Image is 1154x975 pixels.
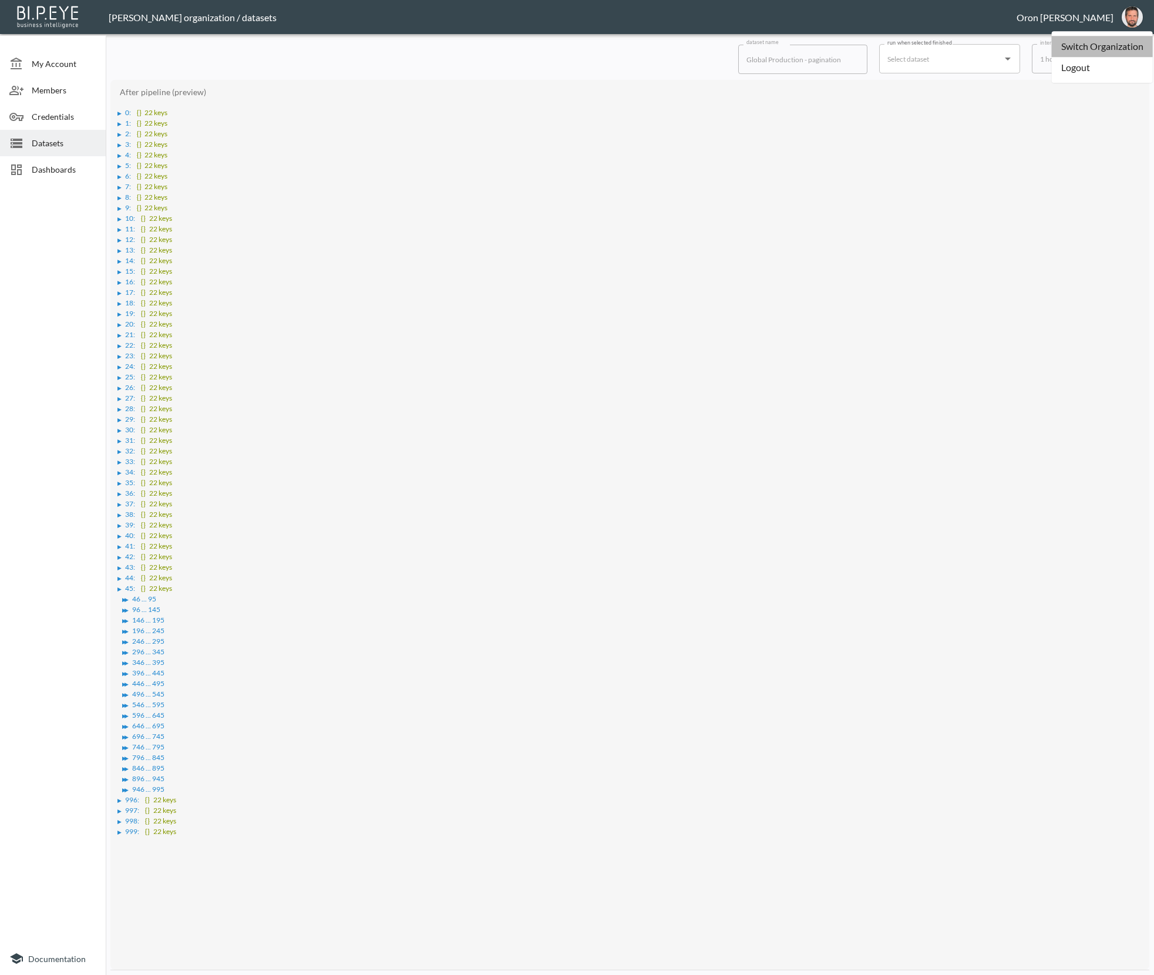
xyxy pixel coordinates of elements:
[125,755,129,761] div: ▶
[139,468,171,476] span: 22 keys
[125,108,132,117] span: 0 :
[117,375,122,381] div: ▶
[117,364,122,370] div: ▶
[1122,6,1143,28] img: f7df4f0b1e237398fe25aedd0497c453
[125,745,129,751] div: ▶
[117,417,122,423] div: ▶
[143,827,176,836] span: 22 keys
[125,172,132,180] span: 6 :
[141,542,146,550] span: {}
[117,593,1144,603] div: 46 ... 95
[137,129,142,138] span: {}
[117,635,1144,645] div: 246 ... 295
[125,827,140,836] span: 999 :
[1040,52,1131,66] div: 1 hour
[117,512,122,518] div: ▶
[1040,39,1059,46] label: interval
[117,237,122,243] div: ▶
[134,172,167,180] span: 22 keys
[137,172,142,180] span: {}
[134,161,167,170] span: 22 keys
[139,320,171,328] span: 22 keys
[125,383,136,392] span: 26 :
[125,776,129,782] div: ▶
[117,322,122,328] div: ▶
[137,203,142,212] span: {}
[884,49,997,68] input: Select dataset
[125,351,136,360] span: 23 :
[117,406,122,412] div: ▶
[125,681,129,687] div: ▶
[122,724,126,729] div: ▶
[28,954,86,964] span: Documentation
[117,385,122,391] div: ▶
[139,309,171,318] span: 22 keys
[139,256,171,265] span: 22 keys
[139,563,171,571] span: 22 keys
[139,214,171,223] span: 22 keys
[141,499,146,508] span: {}
[139,499,171,508] span: 22 keys
[125,795,140,804] span: 996 :
[122,618,126,624] div: ▶
[125,713,129,719] div: ▶
[117,709,1144,720] div: 596 ... 645
[1113,3,1151,31] button: oron@bipeye.com
[134,203,167,212] span: 22 keys
[141,584,146,593] span: {}
[117,174,122,180] div: ▶
[125,277,136,286] span: 16 :
[1052,57,1153,78] li: Logout
[122,766,126,772] div: ▶
[139,267,171,275] span: 22 keys
[141,563,146,571] span: {}
[139,584,171,593] span: 22 keys
[137,150,142,159] span: {}
[746,38,778,46] label: dataset name
[125,140,132,149] span: 3 :
[117,624,1144,635] div: 196 ... 245
[109,12,1017,23] div: [PERSON_NAME] organization / datasets
[125,702,129,708] div: ▶
[117,808,122,814] div: ▶
[1052,36,1153,57] li: Switch Organization
[125,542,136,550] span: 41 :
[122,639,126,645] div: ▶
[145,795,150,804] span: {}
[117,586,122,592] div: ▶
[125,404,136,413] span: 28 :
[117,280,122,285] div: ▶
[117,688,1144,698] div: 496 ... 545
[125,256,136,265] span: 14 :
[125,425,136,434] span: 30 :
[125,489,136,497] span: 36 :
[139,404,171,413] span: 22 keys
[117,195,122,201] div: ▶
[117,523,122,529] div: ▶
[117,819,122,825] div: ▶
[141,351,146,360] span: {}
[117,290,122,296] div: ▶
[139,552,171,561] span: 22 keys
[137,108,142,117] span: {}
[134,108,167,117] span: 22 keys
[139,542,171,550] span: 22 keys
[143,816,176,825] span: 22 keys
[125,214,136,223] span: 10 :
[125,129,132,138] span: 2 :
[117,772,1144,783] div: 896 ... 945
[117,269,122,275] div: ▶
[137,161,142,170] span: {}
[117,751,1144,762] div: 796 ... 845
[141,214,146,223] span: {}
[117,428,122,433] div: ▶
[117,667,1144,677] div: 396 ... 445
[125,563,136,571] span: 43 :
[117,603,1144,614] div: 96 ... 145
[134,140,167,149] span: 22 keys
[139,573,171,582] span: 22 keys
[125,628,129,634] div: ▶
[117,576,122,581] div: ▶
[125,224,136,233] span: 11 :
[125,510,136,519] span: 38 :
